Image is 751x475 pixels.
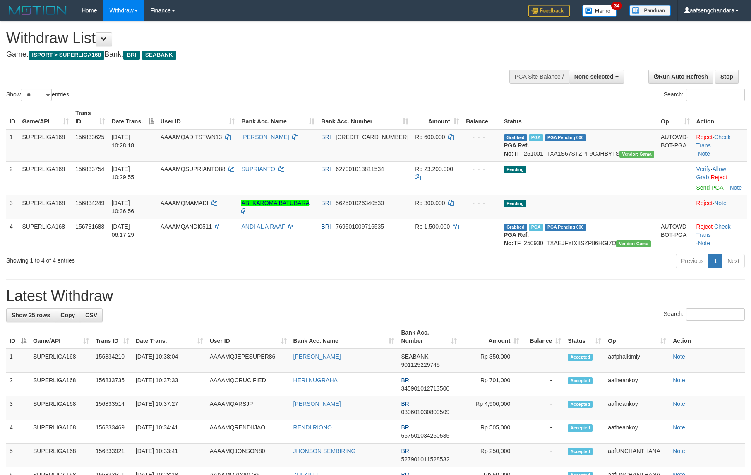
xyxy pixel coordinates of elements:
[673,377,685,383] a: Note
[6,253,307,265] div: Showing 1 to 4 of 4 entries
[321,134,331,140] span: BRI
[206,349,290,373] td: AAAAMQJEPESUPER86
[568,448,593,455] span: Accepted
[460,444,523,467] td: Rp 250,000
[6,325,30,349] th: ID: activate to sort column descending
[523,444,564,467] td: -
[696,134,731,149] a: Check Trans
[55,308,80,322] a: Copy
[696,184,723,191] a: Send PGA
[6,219,19,251] td: 4
[504,224,527,231] span: Grabbed
[123,51,139,60] span: BRI
[132,420,206,444] td: [DATE] 10:34:41
[693,129,747,162] td: · ·
[696,166,726,181] a: Allow Grab
[574,73,614,80] span: None selected
[161,223,212,230] span: AAAAMQANDI0511
[401,409,449,415] span: Copy 030601030809509 to clipboard
[676,254,709,268] a: Previous
[619,151,654,158] span: Vendor URL: https://trx31.1velocity.biz
[657,106,693,129] th: Op: activate to sort column ascending
[6,4,69,17] img: MOTION_logo.png
[80,308,103,322] a: CSV
[466,165,497,173] div: - - -
[460,325,523,349] th: Amount: activate to sort column ascending
[657,129,693,162] td: AUTOWD-BOT-PGA
[293,424,332,431] a: RENDI RIONO
[241,223,285,230] a: ANDI AL A RAAF
[401,353,428,360] span: SEABANK
[673,353,685,360] a: Note
[696,166,726,181] span: ·
[529,224,543,231] span: Marked by aafromsomean
[30,349,92,373] td: SUPERLIGA168
[206,420,290,444] td: AAAAMQRENDIIJAO
[6,373,30,396] td: 2
[523,396,564,420] td: -
[92,420,132,444] td: 156833469
[132,444,206,467] td: [DATE] 10:33:41
[336,223,384,230] span: Copy 769501009716535 to clipboard
[75,134,104,140] span: 156833625
[92,396,132,420] td: 156833514
[6,195,19,219] td: 3
[21,89,52,101] select: Showentries
[698,240,710,246] a: Note
[460,349,523,373] td: Rp 350,000
[112,166,134,181] span: [DATE] 10:29:55
[714,200,727,206] a: Note
[501,106,657,129] th: Status
[568,354,593,361] span: Accepted
[696,134,713,140] a: Reject
[686,308,745,321] input: Search:
[569,70,624,84] button: None selected
[19,129,72,162] td: SUPERLIGA168
[161,166,226,172] span: AAAAMQSUPRIANTO88
[708,254,722,268] a: 1
[460,373,523,396] td: Rp 701,000
[657,219,693,251] td: AUTOWD-BOT-PGA
[504,200,526,207] span: Pending
[6,444,30,467] td: 5
[19,106,72,129] th: Game/API: activate to sort column ascending
[504,134,527,141] span: Grabbed
[698,150,710,157] a: Note
[501,219,657,251] td: TF_250930_TXAEJFYIX8SZP86HGI7Q
[321,166,331,172] span: BRI
[321,223,331,230] span: BRI
[6,349,30,373] td: 1
[19,195,72,219] td: SUPERLIGA168
[6,288,745,304] h1: Latest Withdraw
[582,5,617,17] img: Button%20Memo.svg
[693,106,747,129] th: Action
[523,420,564,444] td: -
[75,223,104,230] span: 156731688
[673,400,685,407] a: Note
[206,325,290,349] th: User ID: activate to sort column ascending
[693,219,747,251] td: · ·
[29,51,104,60] span: ISPORT > SUPERLIGA168
[605,325,669,349] th: Op: activate to sort column ascending
[605,444,669,467] td: aafUNCHANTHANA
[161,134,222,140] span: AAAAMQADITSTWN13
[6,161,19,195] td: 2
[92,444,132,467] td: 156833921
[112,223,134,238] span: [DATE] 06:17:29
[161,200,209,206] span: AAAAMQMAMADI
[693,161,747,195] td: · ·
[60,312,75,318] span: Copy
[401,377,410,383] span: BRI
[673,424,685,431] a: Note
[336,134,408,140] span: Copy 587701021968536 to clipboard
[132,396,206,420] td: [DATE] 10:37:27
[669,325,745,349] th: Action
[463,106,501,129] th: Balance
[528,5,570,17] img: Feedback.jpg
[92,349,132,373] td: 156834210
[729,184,742,191] a: Note
[611,2,622,10] span: 34
[648,70,713,84] a: Run Auto-Refresh
[85,312,97,318] span: CSV
[108,106,157,129] th: Date Trans.: activate to sort column descending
